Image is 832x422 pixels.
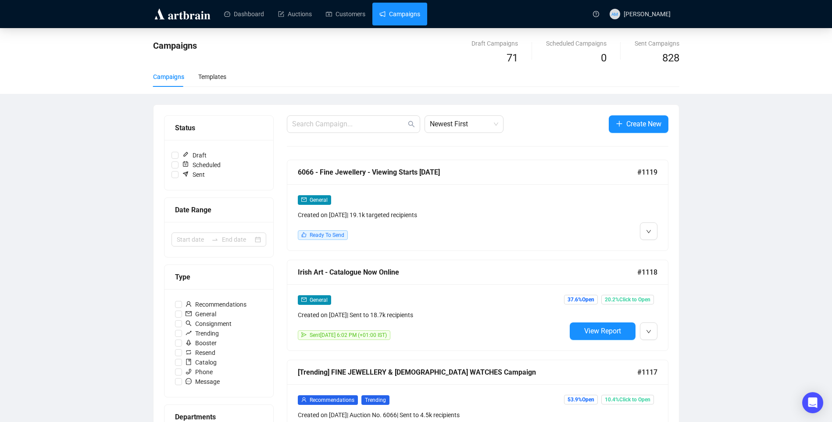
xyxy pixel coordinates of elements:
[662,52,679,64] span: 828
[153,7,212,21] img: logo
[635,39,679,48] div: Sent Campaigns
[298,410,566,420] div: Created on [DATE] | Auction No. 6066 | Sent to 4.5k recipients
[182,309,220,319] span: General
[182,300,250,309] span: Recommendations
[611,10,618,17] span: AM
[179,170,208,179] span: Sent
[298,167,637,178] div: 6066 - Fine Jewellery - Viewing Starts [DATE]
[224,3,264,25] a: Dashboard
[278,3,312,25] a: Auctions
[609,115,668,133] button: Create New
[471,39,518,48] div: Draft Campaigns
[601,395,654,404] span: 10.4% Click to Open
[802,392,823,413] div: Open Intercom Messenger
[182,348,219,358] span: Resend
[430,116,498,132] span: Newest First
[637,167,657,178] span: #1119
[301,197,307,202] span: mail
[570,322,636,340] button: View Report
[292,119,406,129] input: Search Campaign...
[616,120,623,127] span: plus
[186,378,192,384] span: message
[287,160,668,251] a: 6066 - Fine Jewellery - Viewing Starts [DATE]#1119mailGeneralCreated on [DATE]| 19.1k targeted re...
[361,395,389,405] span: Trending
[646,329,651,334] span: down
[186,320,192,326] span: search
[326,3,365,25] a: Customers
[601,52,607,64] span: 0
[301,297,307,302] span: mail
[211,236,218,243] span: to
[182,329,222,338] span: Trending
[186,311,192,317] span: mail
[301,332,307,337] span: send
[175,204,263,215] div: Date Range
[637,367,657,378] span: #1117
[222,235,253,244] input: End date
[177,235,208,244] input: Start date
[186,330,192,336] span: rise
[626,118,661,129] span: Create New
[646,229,651,234] span: down
[182,358,220,367] span: Catalog
[186,359,192,365] span: book
[637,267,657,278] span: #1118
[287,260,668,351] a: Irish Art - Catalogue Now Online#1118mailGeneralCreated on [DATE]| Sent to 18.7k recipientssendSe...
[186,349,192,355] span: retweet
[175,122,263,133] div: Status
[298,267,637,278] div: Irish Art - Catalogue Now Online
[182,319,235,329] span: Consignment
[186,301,192,307] span: user
[182,367,216,377] span: Phone
[310,332,387,338] span: Sent [DATE] 6:02 PM (+01:00 IST)
[507,52,518,64] span: 71
[408,121,415,128] span: search
[182,338,220,348] span: Booster
[624,11,671,18] span: [PERSON_NAME]
[310,197,328,203] span: General
[182,377,223,386] span: Message
[301,397,307,402] span: user
[198,72,226,82] div: Templates
[211,236,218,243] span: swap-right
[564,295,598,304] span: 37.6% Open
[601,295,654,304] span: 20.2% Click to Open
[564,395,598,404] span: 53.9% Open
[379,3,420,25] a: Campaigns
[546,39,607,48] div: Scheduled Campaigns
[179,150,210,160] span: Draft
[186,368,192,375] span: phone
[584,327,621,335] span: View Report
[310,397,354,403] span: Recommendations
[310,297,328,303] span: General
[153,72,184,82] div: Campaigns
[186,340,192,346] span: rocket
[593,11,599,17] span: question-circle
[175,272,263,283] div: Type
[298,210,566,220] div: Created on [DATE] | 19.1k targeted recipients
[301,232,307,237] span: like
[298,367,637,378] div: [Trending] FINE JEWELLERY & [DEMOGRAPHIC_DATA] WATCHES Campaign
[310,232,344,238] span: Ready To Send
[179,160,224,170] span: Scheduled
[153,40,197,51] span: Campaigns
[298,310,566,320] div: Created on [DATE] | Sent to 18.7k recipients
